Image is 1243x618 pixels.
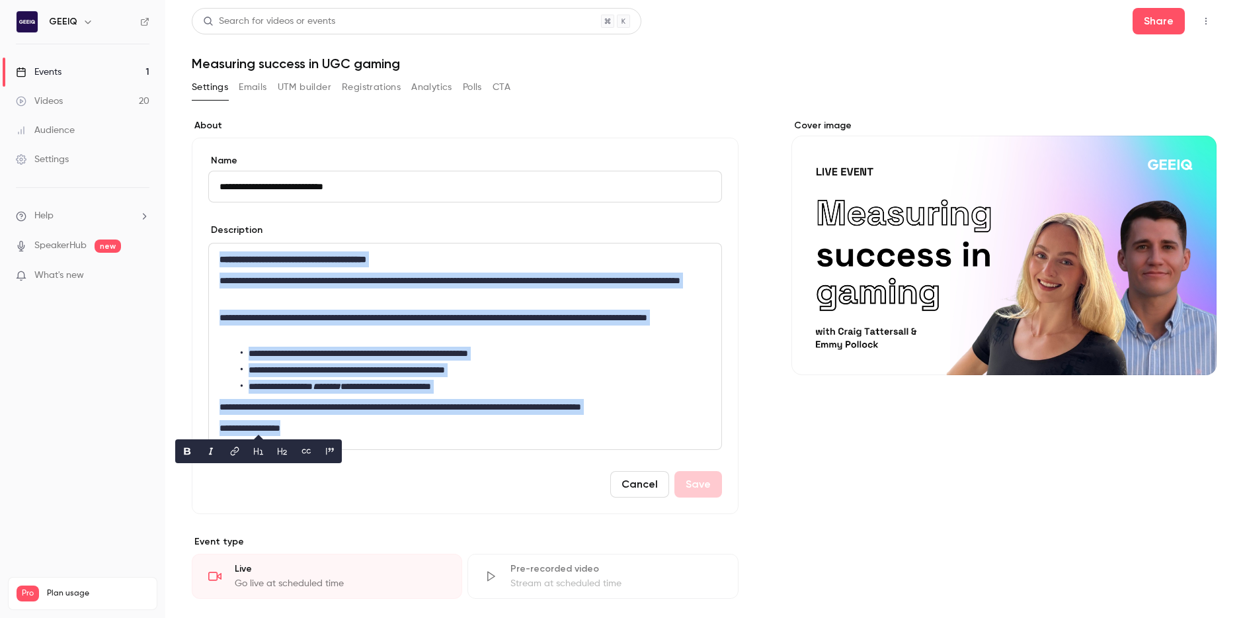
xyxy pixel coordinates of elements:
[192,554,462,599] div: LiveGo live at scheduled time
[791,119,1217,132] label: Cover image
[791,119,1217,375] section: Cover image
[192,119,739,132] label: About
[1133,8,1185,34] button: Share
[177,441,198,462] button: bold
[34,239,87,253] a: SpeakerHub
[17,586,39,601] span: Pro
[192,56,1217,71] h1: Measuring success in UGC gaming
[467,554,738,599] div: Pre-recorded videoStream at scheduled time
[16,209,149,223] li: help-dropdown-opener
[239,77,266,98] button: Emails
[463,77,482,98] button: Polls
[95,240,121,253] span: new
[16,95,63,108] div: Videos
[192,77,228,98] button: Settings
[224,441,245,462] button: link
[510,577,721,590] div: Stream at scheduled time
[493,77,510,98] button: CTA
[610,471,669,498] button: Cancel
[235,562,446,576] div: Live
[342,77,401,98] button: Registrations
[192,535,739,549] p: Event type
[134,270,149,282] iframe: Noticeable Trigger
[16,124,75,137] div: Audience
[278,77,331,98] button: UTM builder
[203,15,335,28] div: Search for videos or events
[47,588,149,599] span: Plan usage
[208,243,722,450] section: description
[411,77,452,98] button: Analytics
[319,441,341,462] button: blockquote
[16,66,61,79] div: Events
[235,577,446,590] div: Go live at scheduled time
[34,209,54,223] span: Help
[34,269,84,283] span: What's new
[209,243,721,449] div: editor
[17,11,38,32] img: GEEIQ
[49,15,77,28] h6: GEEIQ
[208,224,262,237] label: Description
[208,154,722,167] label: Name
[200,441,221,462] button: italic
[16,153,69,166] div: Settings
[510,562,721,576] div: Pre-recorded video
